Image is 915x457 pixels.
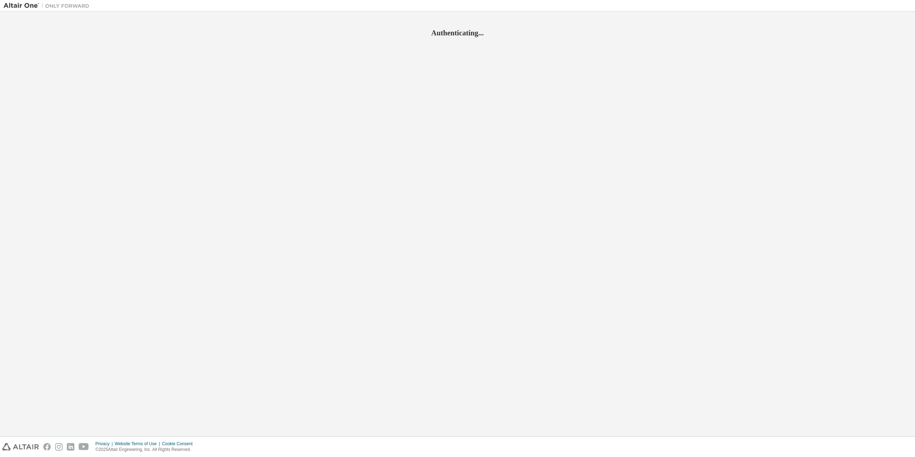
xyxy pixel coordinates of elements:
[115,441,162,447] div: Website Terms of Use
[67,443,74,451] img: linkedin.svg
[79,443,89,451] img: youtube.svg
[95,441,115,447] div: Privacy
[2,443,39,451] img: altair_logo.svg
[55,443,63,451] img: instagram.svg
[4,28,911,38] h2: Authenticating...
[43,443,51,451] img: facebook.svg
[162,441,197,447] div: Cookie Consent
[95,447,197,453] p: © 2025 Altair Engineering, Inc. All Rights Reserved.
[4,2,93,9] img: Altair One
